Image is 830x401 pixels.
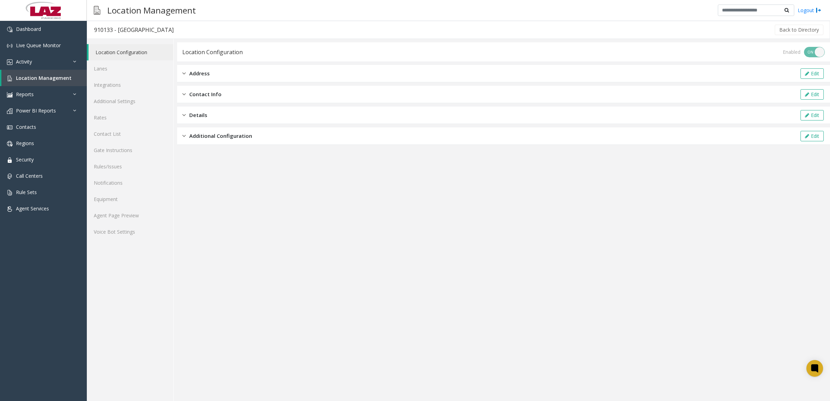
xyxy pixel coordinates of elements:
[16,140,34,147] span: Regions
[87,60,173,77] a: Lanes
[89,44,173,60] a: Location Configuration
[87,126,173,142] a: Contact List
[7,125,13,130] img: 'icon'
[16,124,36,130] span: Contacts
[189,111,207,119] span: Details
[87,191,173,207] a: Equipment
[7,206,13,212] img: 'icon'
[816,7,821,14] img: logout
[775,25,823,35] button: Back to Directory
[189,132,252,140] span: Additional Configuration
[800,110,824,120] button: Edit
[87,93,173,109] a: Additional Settings
[87,142,173,158] a: Gate Instructions
[189,90,222,98] span: Contact Info
[16,58,32,65] span: Activity
[1,70,87,86] a: Location Management
[16,107,56,114] span: Power BI Reports
[7,43,13,49] img: 'icon'
[16,156,34,163] span: Security
[16,75,72,81] span: Location Management
[16,189,37,195] span: Rule Sets
[16,91,34,98] span: Reports
[189,69,210,77] span: Address
[87,158,173,175] a: Rules/Issues
[87,175,173,191] a: Notifications
[16,42,61,49] span: Live Queue Monitor
[16,173,43,179] span: Call Centers
[16,205,49,212] span: Agent Services
[7,157,13,163] img: 'icon'
[800,131,824,141] button: Edit
[798,7,821,14] a: Logout
[7,27,13,32] img: 'icon'
[16,26,41,32] span: Dashboard
[182,132,186,140] img: closed
[7,59,13,65] img: 'icon'
[7,190,13,195] img: 'icon'
[783,48,800,56] div: Enabled
[87,109,173,126] a: Rates
[94,2,100,19] img: pageIcon
[104,2,199,19] h3: Location Management
[7,108,13,114] img: 'icon'
[87,207,173,224] a: Agent Page Preview
[7,141,13,147] img: 'icon'
[800,89,824,100] button: Edit
[87,224,173,240] a: Voice Bot Settings
[7,92,13,98] img: 'icon'
[182,111,186,119] img: closed
[94,25,174,34] div: 910133 - [GEOGRAPHIC_DATA]
[87,77,173,93] a: Integrations
[7,174,13,179] img: 'icon'
[182,69,186,77] img: closed
[182,48,243,57] div: Location Configuration
[7,76,13,81] img: 'icon'
[800,68,824,79] button: Edit
[182,90,186,98] img: closed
